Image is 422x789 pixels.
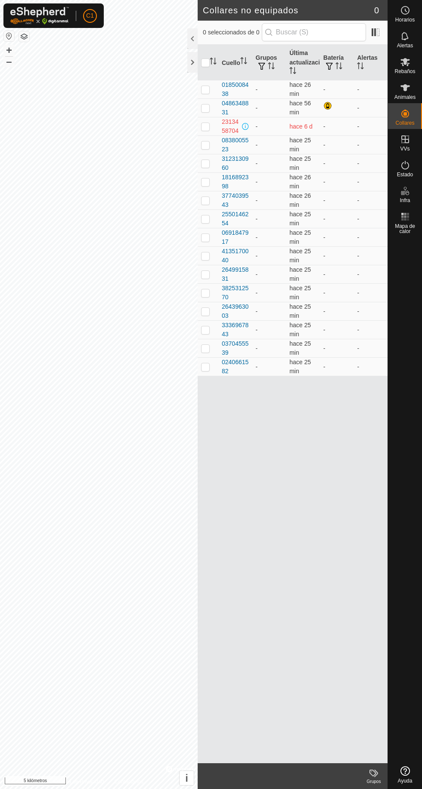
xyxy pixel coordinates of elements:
font: Infra [400,197,410,203]
td: - [320,191,354,210]
font: Contáctanos [115,779,143,785]
font: – [6,55,12,67]
td: - [354,265,388,284]
span: 11 sept 2025, 14:05 [289,303,311,319]
div: 4135170040 [222,247,249,265]
td: - [320,358,354,376]
td: - [252,99,286,117]
td: - [354,99,388,117]
td: - [354,358,388,376]
span: 11 sept 2025, 14:05 [289,266,311,282]
td: - [252,80,286,99]
button: + [4,45,14,55]
button: i [180,771,194,785]
a: Ayuda [388,763,422,787]
font: Alertas [357,54,377,61]
font: Estado [397,172,413,178]
div: 3825312570 [222,284,249,302]
td: - [354,228,388,247]
font: Rebaños [394,68,415,74]
div: 0370455539 [222,339,249,357]
div: 1816892398 [222,173,249,191]
font: Collares no equipados [203,6,298,15]
td: - [354,117,388,136]
td: - [354,136,388,154]
input: Buscar (S) [262,23,366,41]
div: 3336967843 [222,321,249,339]
td: - [354,191,388,210]
td: - [320,154,354,173]
div: 2649915831 [222,265,249,283]
button: – [4,56,14,67]
td: - [354,302,388,321]
td: - [252,117,286,136]
td: - [252,191,286,210]
font: Horarios [395,17,415,23]
span: 11 sept 2025, 14:05 [289,192,311,208]
span: 11 sept 2025, 14:05 [289,340,311,356]
font: Grupos [367,779,381,784]
span: 11 sept 2025, 14:05 [289,174,311,190]
div: 0185008438 [222,80,249,98]
button: Capas del Mapa [19,31,29,42]
div: 0240661582 [222,358,249,376]
p-sorticon: Activar para ordenar [357,64,364,71]
span: 11 sept 2025, 14:06 [289,211,311,227]
img: Logo Gallagher [10,7,69,25]
td: - [320,302,354,321]
td: - [320,265,354,284]
td: - [354,284,388,302]
td: - [354,173,388,191]
span: 11 sept 2025, 14:05 [289,285,311,301]
td: - [354,321,388,339]
font: VVs [400,146,410,152]
td: - [354,210,388,228]
div: 2550146254 [222,210,249,228]
font: Mapa de calor [395,223,415,234]
td: - [252,228,286,247]
td: - [320,136,354,154]
td: - [252,210,286,228]
span: 11 sept 2025, 14:06 [289,137,311,153]
button: Restablecer mapa [4,31,14,41]
td: - [354,80,388,99]
td: - [320,173,354,191]
td: - [354,247,388,265]
div: 0838005523 [222,136,249,154]
span: 4 sept 2025, 22:35 [289,123,313,130]
td: - [252,247,286,265]
font: Política de Privacidad [54,779,104,785]
span: 11 sept 2025, 13:35 [289,100,311,116]
font: 0 [374,6,379,15]
td: - [320,80,354,99]
p-sorticon: Activar para ordenar [335,64,342,71]
td: - [252,302,286,321]
span: 11 sept 2025, 14:05 [289,359,311,375]
td: - [354,339,388,358]
span: 11 sept 2025, 14:05 [289,229,311,245]
td: - [252,321,286,339]
font: + [6,44,12,56]
td: - [252,265,286,284]
p-sorticon: Activar para ordenar [240,58,247,65]
td: - [252,173,286,191]
font: Collares [395,120,414,126]
div: 0486348831 [222,99,249,117]
div: 3774039543 [222,191,249,209]
span: 11 sept 2025, 14:05 [289,322,311,338]
td: - [252,136,286,154]
font: Animales [394,94,416,100]
td: - [320,117,354,136]
td: - [320,321,354,339]
td: - [320,339,354,358]
a: Política de Privacidad [54,778,104,786]
span: 11 sept 2025, 14:06 [289,155,311,171]
div: 2643963003 [222,302,249,320]
div: 3123130960 [222,154,249,172]
p-sorticon: Activar para ordenar [289,68,296,75]
td: - [320,210,354,228]
td: - [320,247,354,265]
td: - [252,339,286,358]
span: 11 sept 2025, 14:05 [289,248,311,264]
td: - [252,154,286,173]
